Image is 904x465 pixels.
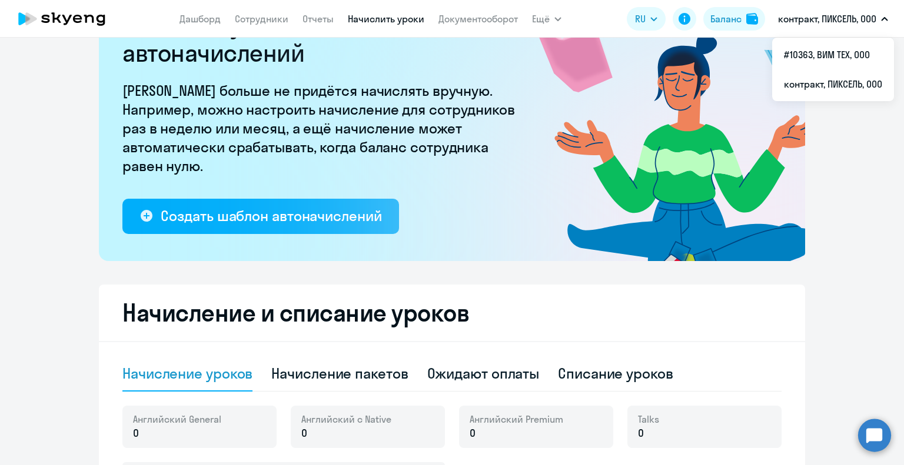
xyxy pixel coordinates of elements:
span: 0 [470,426,476,441]
div: Создать шаблон автоначислений [161,206,381,225]
img: balance [746,13,758,25]
button: Создать шаблон автоначислений [122,199,399,234]
div: Начисление пакетов [271,364,408,383]
span: 0 [301,426,307,441]
div: Ожидают оплаты [427,364,540,383]
ul: Ещё [772,38,894,101]
div: Баланс [710,12,742,26]
h2: Начисление и списание уроков [122,299,782,327]
h2: Рекомендуем создать шаблон автоначислений [122,11,523,67]
span: Английский с Native [301,413,391,426]
span: 0 [133,426,139,441]
span: Talks [638,413,659,426]
span: Английский Premium [470,413,563,426]
span: Английский General [133,413,221,426]
div: Начисление уроков [122,364,252,383]
button: Балансbalance [703,7,765,31]
div: Списание уроков [558,364,673,383]
a: Документооборот [438,13,518,25]
a: Сотрудники [235,13,288,25]
button: RU [627,7,666,31]
button: контракт, ПИКСЕЛЬ, ООО [772,5,894,33]
a: Отчеты [303,13,334,25]
a: Начислить уроки [348,13,424,25]
span: Ещё [532,12,550,26]
button: Ещё [532,7,561,31]
p: [PERSON_NAME] больше не придётся начислять вручную. Например, можно настроить начисление для сотр... [122,81,523,175]
p: контракт, ПИКСЕЛЬ, ООО [778,12,876,26]
a: Дашборд [180,13,221,25]
span: RU [635,12,646,26]
span: 0 [638,426,644,441]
